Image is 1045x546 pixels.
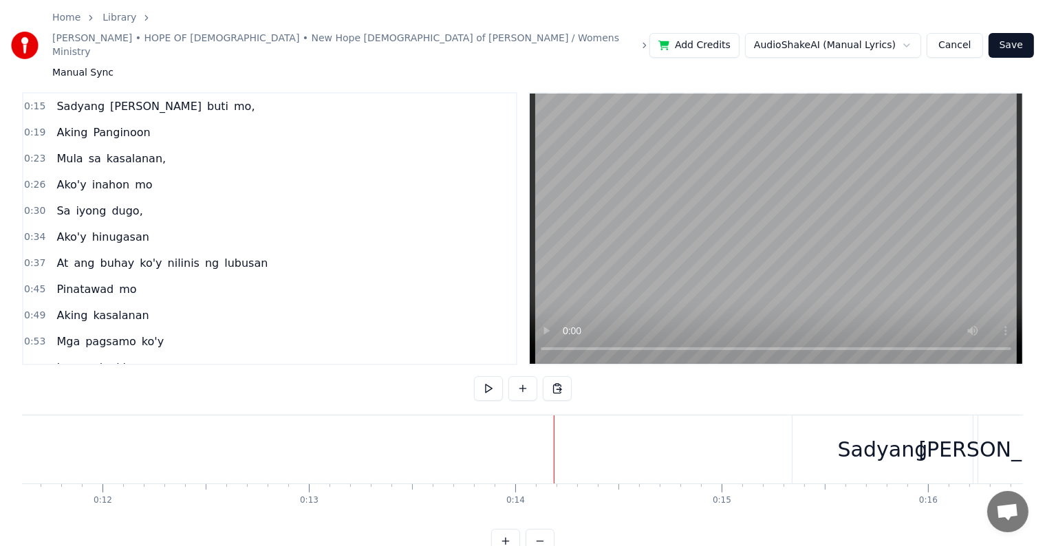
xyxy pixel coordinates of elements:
[109,98,203,114] span: [PERSON_NAME]
[24,283,45,296] span: 0:45
[223,255,269,271] span: lubusan
[55,203,72,219] span: Sa
[55,177,87,193] span: Ako'y
[52,32,634,59] a: [PERSON_NAME] • HOPE OF [DEMOGRAPHIC_DATA] • New Hope [DEMOGRAPHIC_DATA] of [PERSON_NAME] / Women...
[24,178,45,192] span: 0:26
[713,495,731,506] div: 0:15
[55,124,89,140] span: Aking
[55,307,89,323] span: Aking
[506,495,525,506] div: 0:14
[52,11,80,25] a: Home
[11,32,39,59] img: youka
[24,256,45,270] span: 0:37
[24,230,45,244] span: 0:34
[55,229,87,245] span: Ako'y
[91,307,150,323] span: kasalanan
[24,335,45,349] span: 0:53
[87,151,103,166] span: sa
[838,434,928,465] div: Sadyang
[204,255,220,271] span: ng
[300,495,319,506] div: 0:13
[233,98,256,114] span: mo,
[24,309,45,323] span: 0:49
[140,334,165,349] span: ko'y
[166,255,201,271] span: nilinis
[24,100,45,113] span: 0:15
[118,281,138,297] span: mo
[24,152,45,166] span: 0:23
[55,151,84,166] span: Mula
[52,66,114,80] span: Manual Sync
[94,495,112,506] div: 0:12
[91,229,151,245] span: hinugasan
[987,491,1028,532] div: Open chat
[84,334,138,349] span: pagsamo
[24,361,45,375] span: 0:56
[72,255,96,271] span: ang
[52,11,649,80] nav: breadcrumb
[91,177,131,193] span: inahon
[649,33,740,58] button: Add Credits
[927,33,982,58] button: Cancel
[110,203,144,219] span: dugo,
[206,98,230,114] span: buti
[989,33,1034,58] button: Save
[103,11,136,25] a: Library
[91,360,162,375] span: pinakinggan
[55,255,69,271] span: At
[99,255,136,271] span: buhay
[24,204,45,218] span: 0:30
[919,495,938,506] div: 0:16
[24,126,45,140] span: 0:19
[138,255,163,271] span: ko'y
[55,281,115,297] span: Pinatawad
[133,177,153,193] span: mo
[55,98,106,114] span: Sadyang
[55,360,88,375] span: Iyong
[105,151,167,166] span: kasalanan,
[91,124,151,140] span: Panginoon
[55,334,81,349] span: Mga
[74,203,107,219] span: iyong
